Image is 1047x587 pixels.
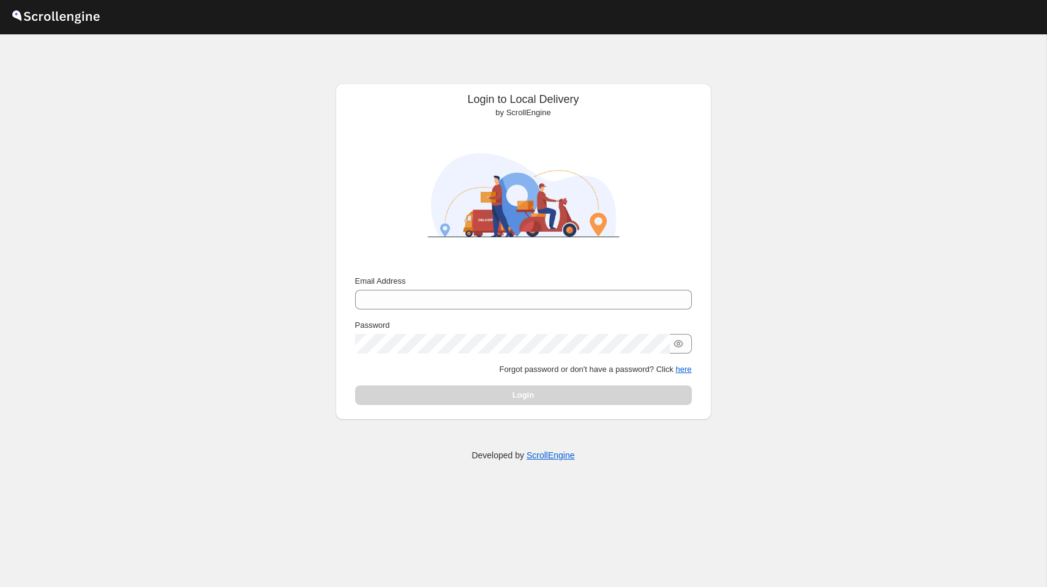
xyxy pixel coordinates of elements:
span: by ScrollEngine [495,108,550,117]
button: here [675,365,691,374]
p: Forgot password or don't have a password? Click [355,363,692,376]
span: Email Address [355,276,406,286]
img: ScrollEngine [416,124,631,267]
p: Developed by [471,449,574,461]
a: ScrollEngine [527,450,575,460]
div: Login to Local Delivery [345,93,702,119]
span: Password [355,320,390,330]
